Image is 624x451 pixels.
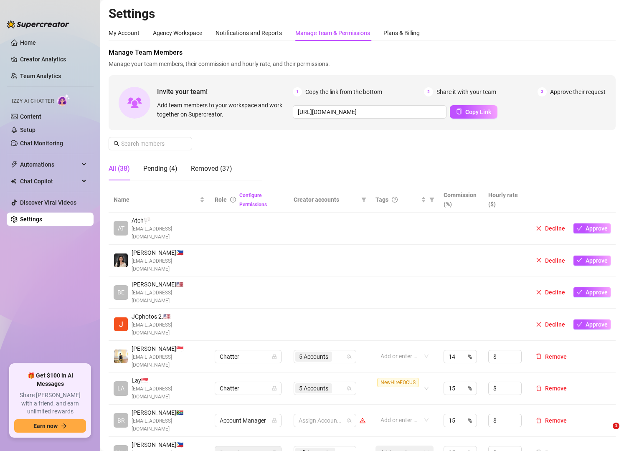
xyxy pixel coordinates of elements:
button: Approve [573,223,611,233]
span: check [576,322,582,327]
span: 2 [424,87,433,96]
span: Share it with your team [436,87,496,96]
span: Atch 🏳️ [132,216,205,225]
span: copy [456,109,462,114]
span: info-circle [230,197,236,203]
button: Decline [533,287,568,297]
span: close [536,225,542,231]
span: 5 Accounts [295,383,332,393]
a: Team Analytics [20,73,61,79]
th: Name [109,187,210,213]
span: [EMAIL_ADDRESS][DOMAIN_NAME] [132,321,205,337]
span: Chat Copilot [20,175,79,188]
span: close [536,289,542,295]
span: 5 Accounts [299,384,328,393]
span: Account Manager [220,414,276,427]
span: [EMAIL_ADDRESS][DOMAIN_NAME] [132,257,205,273]
span: check [576,225,582,231]
span: search [114,141,119,147]
a: Chat Monitoring [20,140,63,147]
button: Approve [573,256,611,266]
img: Adam Bautista [114,350,128,363]
div: Plans & Billing [383,28,420,38]
input: Search members [121,139,180,148]
span: delete [536,418,542,423]
span: Add team members to your workspace and work together on Supercreator. [157,101,289,119]
span: thunderbolt [11,161,18,168]
span: Manage Team Members [109,48,616,58]
button: Remove [533,383,570,393]
span: [EMAIL_ADDRESS][DOMAIN_NAME] [132,385,205,401]
button: Approve [573,319,611,329]
span: BR [117,416,125,425]
span: [PERSON_NAME] 🇵🇭 [132,440,205,449]
span: filter [361,197,366,202]
span: filter [360,193,368,206]
span: Role [215,196,227,203]
span: Decline [545,225,565,232]
button: Earn nowarrow-right [14,419,86,433]
div: Removed (37) [191,164,232,174]
span: Decline [545,257,565,264]
span: Remove [545,385,567,392]
span: Invite your team! [157,86,293,97]
span: filter [428,193,436,206]
button: Decline [533,223,568,233]
span: Approve [586,289,608,296]
button: Remove [533,416,570,426]
span: warning [360,418,365,423]
div: All (38) [109,164,130,174]
span: Lay 🇸🇬 [132,376,205,385]
span: [EMAIL_ADDRESS][DOMAIN_NAME] [132,353,205,369]
span: team [347,386,352,391]
span: Approve [586,225,608,232]
span: Approve their request [550,87,606,96]
img: JCphotos 2020 [114,317,128,331]
span: Izzy AI Chatter [12,97,54,105]
span: Manage your team members, their commission and hourly rate, and their permissions. [109,59,616,68]
span: close [536,322,542,327]
span: 1 [613,423,619,429]
span: Tags [375,195,388,204]
span: question-circle [392,197,398,203]
img: logo-BBDzfeDw.svg [7,20,69,28]
span: NewHireFOCUS [377,378,419,387]
span: 5 Accounts [299,352,328,361]
a: Settings [20,216,42,223]
span: 3 [538,87,547,96]
img: AI Chatter [57,94,70,106]
span: Remove [545,417,567,424]
span: AT [118,224,124,233]
span: Name [114,195,198,204]
span: filter [429,197,434,202]
a: Discover Viral Videos [20,199,76,206]
iframe: Intercom live chat [596,423,616,443]
span: Automations [20,158,79,171]
span: 🎁 Get $100 in AI Messages [14,372,86,388]
span: lock [272,354,277,359]
a: Setup [20,127,36,133]
span: Earn now [33,423,58,429]
button: Approve [573,287,611,297]
span: [EMAIL_ADDRESS][DOMAIN_NAME] [132,289,205,305]
th: Hourly rate ($) [483,187,528,213]
span: check [576,257,582,263]
a: Content [20,113,41,120]
span: Approve [586,321,608,328]
div: My Account [109,28,140,38]
a: Creator Analytics [20,53,87,66]
span: team [347,418,352,423]
button: Decline [533,319,568,329]
span: arrow-right [61,423,67,429]
div: Pending (4) [143,164,178,174]
span: Creator accounts [294,195,358,204]
button: Decline [533,256,568,266]
span: 1 [293,87,302,96]
span: Approve [586,257,608,264]
span: [PERSON_NAME] 🇸🇬 [132,344,205,353]
span: [EMAIL_ADDRESS][DOMAIN_NAME] [132,417,205,433]
th: Commission (%) [439,187,483,213]
span: Chatter [220,382,276,395]
span: Copy Link [465,109,491,115]
span: 5 Accounts [295,352,332,362]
